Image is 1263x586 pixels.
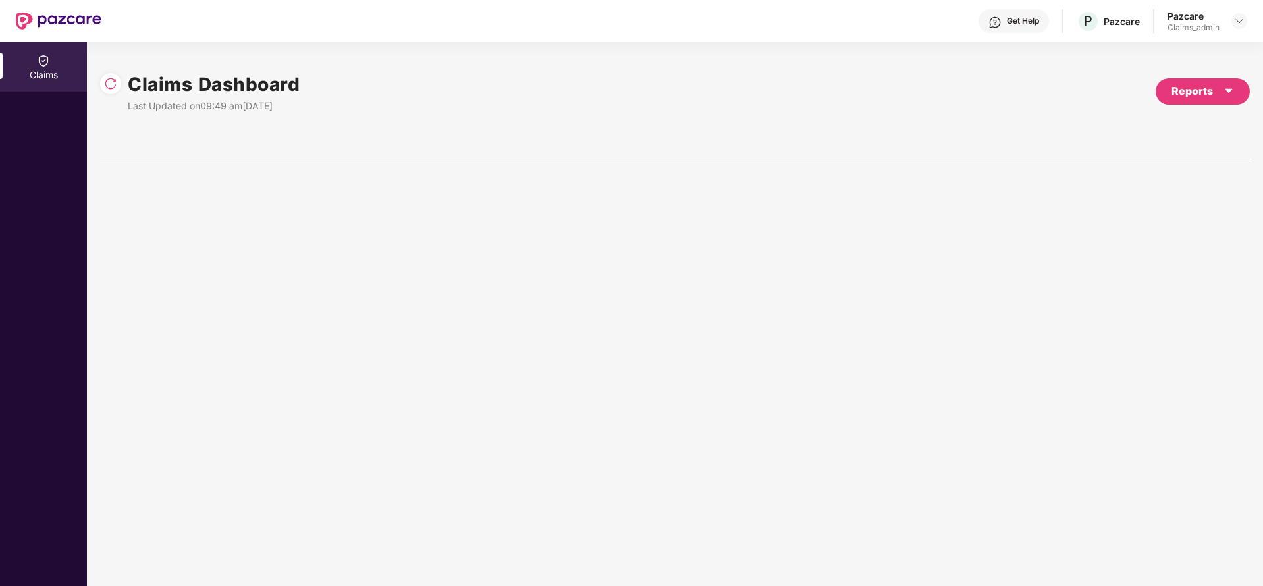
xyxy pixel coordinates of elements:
div: Claims_admin [1168,22,1220,33]
span: caret-down [1223,86,1234,96]
div: Get Help [1007,16,1039,26]
img: svg+xml;base64,PHN2ZyBpZD0iSGVscC0zMngzMiIgeG1sbnM9Imh0dHA6Ly93d3cudzMub3JnLzIwMDAvc3ZnIiB3aWR0aD... [988,16,1002,29]
img: svg+xml;base64,PHN2ZyBpZD0iUmVsb2FkLTMyeDMyIiB4bWxucz0iaHR0cDovL3d3dy53My5vcmcvMjAwMC9zdmciIHdpZH... [104,77,117,90]
div: Pazcare [1168,10,1220,22]
span: P [1084,13,1092,29]
div: Pazcare [1104,15,1140,28]
h1: Claims Dashboard [128,70,300,99]
img: New Pazcare Logo [16,13,101,30]
img: svg+xml;base64,PHN2ZyBpZD0iRHJvcGRvd24tMzJ4MzIiIHhtbG5zPSJodHRwOi8vd3d3LnczLm9yZy8yMDAwL3N2ZyIgd2... [1234,16,1245,26]
div: Last Updated on 09:49 am[DATE] [128,99,300,113]
img: svg+xml;base64,PHN2ZyBpZD0iQ2xhaW0iIHhtbG5zPSJodHRwOi8vd3d3LnczLm9yZy8yMDAwL3N2ZyIgd2lkdGg9IjIwIi... [37,54,50,67]
div: Reports [1171,83,1234,99]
